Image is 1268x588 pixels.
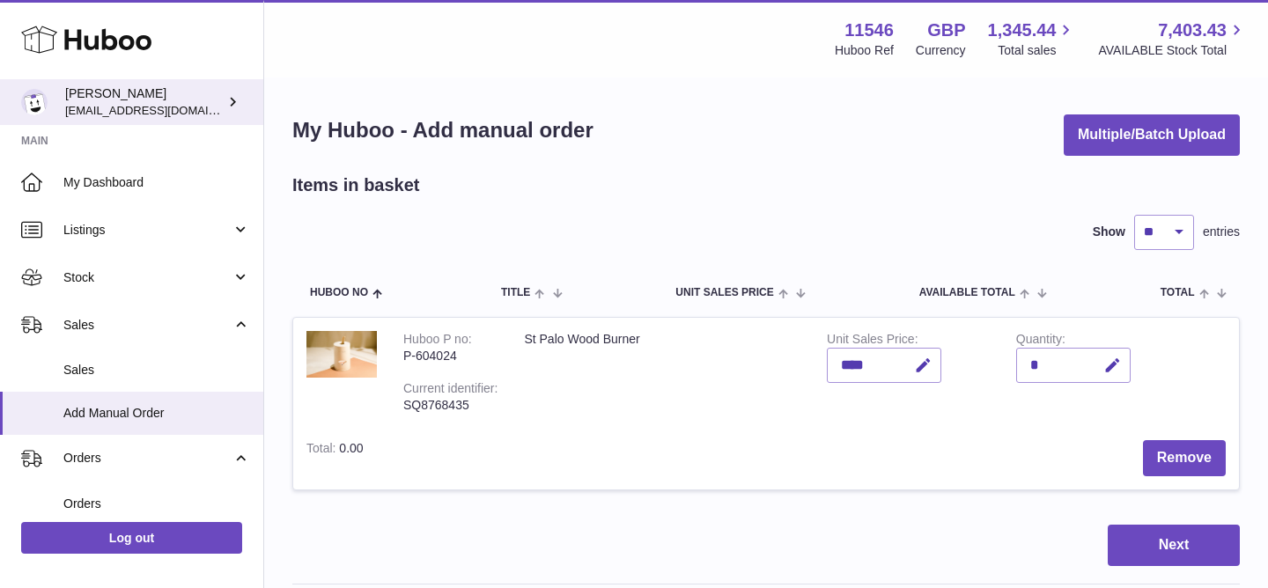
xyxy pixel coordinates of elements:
div: Current identifier [403,381,498,400]
span: Total sales [998,42,1076,59]
label: Quantity [1016,332,1065,350]
span: Unit Sales Price [675,287,773,298]
div: [PERSON_NAME] [65,85,224,119]
label: Unit Sales Price [827,332,918,350]
label: Total [306,441,339,459]
span: Orders [63,496,250,512]
td: St Palo Wood Burner [511,318,814,427]
span: 7,403.43 [1158,18,1227,42]
span: Total [1161,287,1195,298]
span: 1,345.44 [988,18,1057,42]
a: Log out [21,522,242,554]
span: [EMAIL_ADDRESS][DOMAIN_NAME] [65,103,259,117]
span: 0.00 [339,441,363,455]
span: My Dashboard [63,174,250,191]
a: 7,403.43 AVAILABLE Stock Total [1098,18,1247,59]
div: P-604024 [403,348,498,364]
span: AVAILABLE Total [919,287,1015,298]
img: Info@stpalo.com [21,89,48,115]
span: Title [501,287,530,298]
span: Sales [63,317,232,334]
span: Add Manual Order [63,405,250,422]
h1: My Huboo - Add manual order [292,116,593,144]
h2: Items in basket [292,173,420,197]
span: entries [1203,224,1240,240]
span: Sales [63,362,250,379]
button: Multiple/Batch Upload [1064,114,1240,156]
strong: GBP [927,18,965,42]
img: St Palo Wood Burner [306,331,377,378]
span: Huboo no [310,287,368,298]
div: Huboo Ref [835,42,894,59]
div: SQ8768435 [403,397,498,414]
span: Listings [63,222,232,239]
span: AVAILABLE Stock Total [1098,42,1247,59]
strong: 11546 [844,18,894,42]
span: Stock [63,269,232,286]
a: 1,345.44 Total sales [988,18,1077,59]
div: Huboo P no [403,332,472,350]
span: Orders [63,450,232,467]
button: Next [1108,525,1240,566]
label: Show [1093,224,1125,240]
button: Remove [1143,440,1226,476]
div: Currency [916,42,966,59]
